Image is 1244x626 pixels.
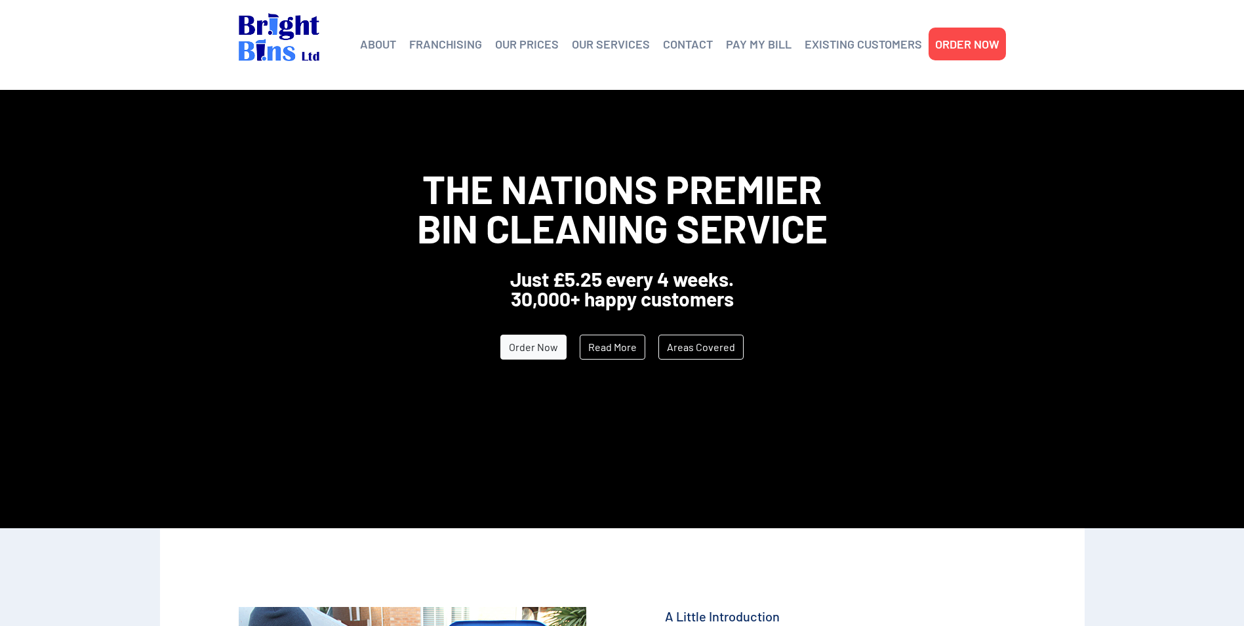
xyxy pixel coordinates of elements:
[663,34,713,54] a: CONTACT
[495,34,559,54] a: OUR PRICES
[665,607,1006,625] h4: A Little Introduction
[805,34,922,54] a: EXISTING CUSTOMERS
[500,335,567,360] a: Order Now
[658,335,744,360] a: Areas Covered
[360,34,396,54] a: ABOUT
[417,165,828,251] span: The Nations Premier Bin Cleaning Service
[572,34,650,54] a: OUR SERVICES
[580,335,645,360] a: Read More
[726,34,792,54] a: PAY MY BILL
[409,34,482,54] a: FRANCHISING
[935,34,999,54] a: ORDER NOW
